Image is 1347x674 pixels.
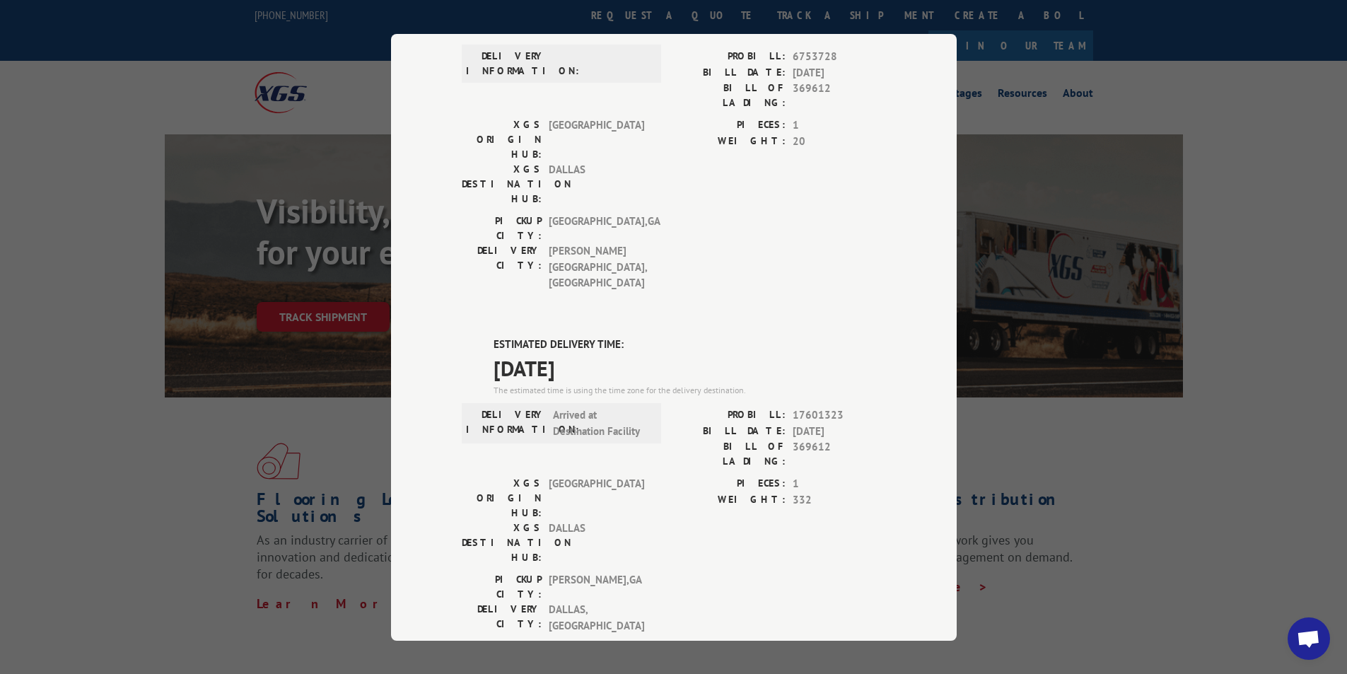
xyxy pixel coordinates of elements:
[462,214,542,243] label: PICKUP CITY:
[466,49,546,79] label: DELIVERY INFORMATION:
[549,243,644,291] span: [PERSON_NAME][GEOGRAPHIC_DATA] , [GEOGRAPHIC_DATA]
[793,476,886,492] span: 1
[793,423,886,439] span: [DATE]
[674,64,786,81] label: BILL DATE:
[462,521,542,565] label: XGS DESTINATION HUB:
[494,352,886,384] span: [DATE]
[549,117,644,162] span: [GEOGRAPHIC_DATA]
[462,243,542,291] label: DELIVERY CITY:
[793,117,886,134] span: 1
[793,81,886,110] span: 369612
[549,602,644,634] span: DALLAS , [GEOGRAPHIC_DATA]
[674,476,786,492] label: PIECES:
[462,602,542,634] label: DELIVERY CITY:
[793,133,886,149] span: 20
[674,407,786,424] label: PROBILL:
[674,49,786,65] label: PROBILL:
[494,384,886,397] div: The estimated time is using the time zone for the delivery destination.
[462,117,542,162] label: XGS ORIGIN HUB:
[494,336,886,352] label: ESTIMATED DELIVERY TIME:
[549,162,644,207] span: DALLAS
[494,6,886,38] span: DELIVERED
[674,492,786,508] label: WEIGHT:
[793,492,886,508] span: 332
[553,407,648,439] span: Arrived at Destination Facility
[549,572,644,602] span: [PERSON_NAME] , GA
[674,423,786,439] label: BILL DATE:
[793,64,886,81] span: [DATE]
[462,476,542,521] label: XGS ORIGIN HUB:
[793,407,886,424] span: 17601323
[674,133,786,149] label: WEIGHT:
[674,439,786,469] label: BILL OF LADING:
[549,214,644,243] span: [GEOGRAPHIC_DATA] , GA
[674,117,786,134] label: PIECES:
[462,572,542,602] label: PICKUP CITY:
[674,81,786,110] label: BILL OF LADING:
[466,407,546,439] label: DELIVERY INFORMATION:
[793,439,886,469] span: 369612
[549,521,644,565] span: DALLAS
[462,162,542,207] label: XGS DESTINATION HUB:
[793,49,886,65] span: 6753728
[1288,617,1330,660] div: Open chat
[549,476,644,521] span: [GEOGRAPHIC_DATA]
